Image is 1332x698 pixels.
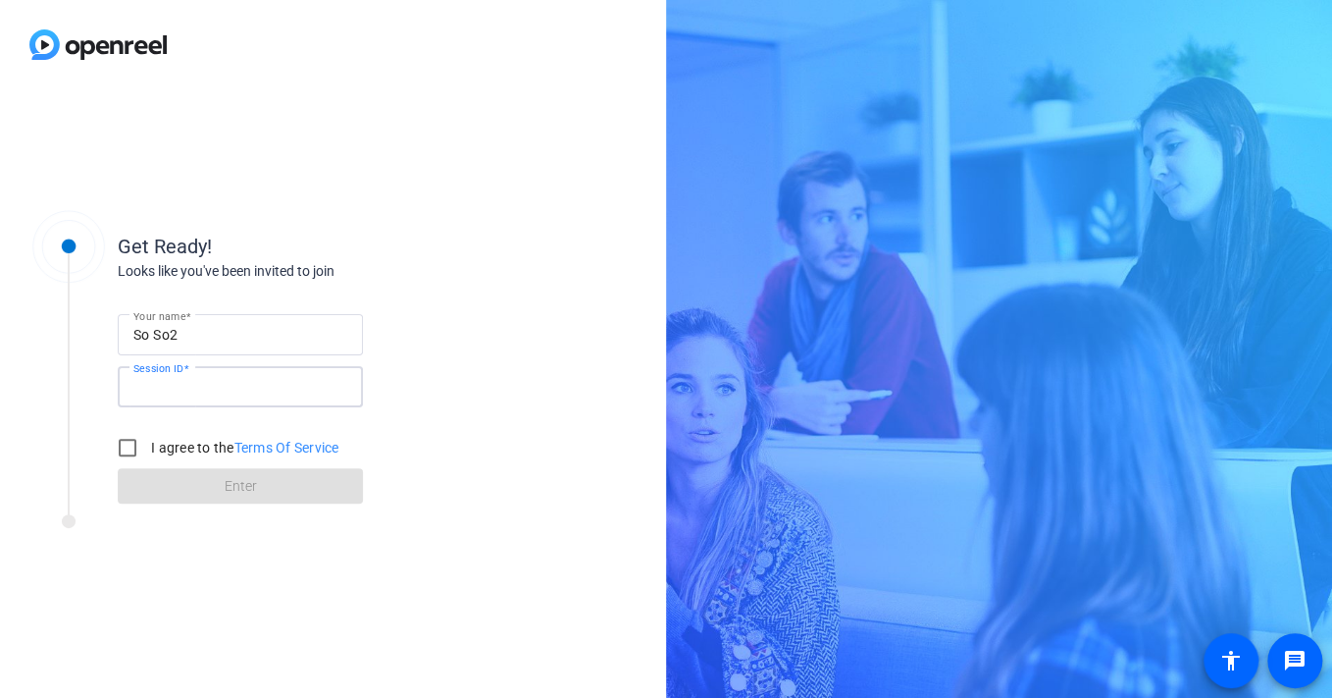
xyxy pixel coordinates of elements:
[147,438,339,457] label: I agree to the
[118,232,510,261] div: Get Ready!
[118,261,510,282] div: Looks like you've been invited to join
[234,440,339,456] a: Terms Of Service
[1219,649,1243,672] mat-icon: accessibility
[1283,649,1306,672] mat-icon: message
[133,310,185,322] mat-label: Your name
[133,362,183,374] mat-label: Session ID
